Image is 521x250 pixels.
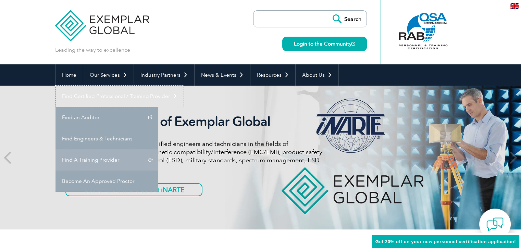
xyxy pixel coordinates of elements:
img: en [510,3,519,9]
a: Find Certified Professional / Training Provider [55,86,184,107]
p: Leading the way to excellence [55,46,130,54]
input: Search [329,11,367,27]
img: contact-chat.png [486,216,504,233]
a: Home [55,64,83,86]
a: News & Events [195,64,250,86]
a: Resources [250,64,295,86]
a: Become An Approved Proctor [55,171,158,192]
a: Our Services [83,64,134,86]
a: About Us [296,64,338,86]
a: Find A Training Provider [55,149,158,171]
a: Industry Partners [134,64,194,86]
img: open_square.png [351,42,355,46]
h2: iNARTE is a Part of Exemplar Global [65,114,322,129]
a: Find an Auditor [55,107,158,128]
a: Login to the Community [282,37,367,51]
span: Get 20% off on your new personnel certification application! [375,239,516,244]
a: Find Engineers & Technicians [55,128,158,149]
p: iNARTE certifications are for qualified engineers and technicians in the fields of telecommunicat... [65,140,322,173]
